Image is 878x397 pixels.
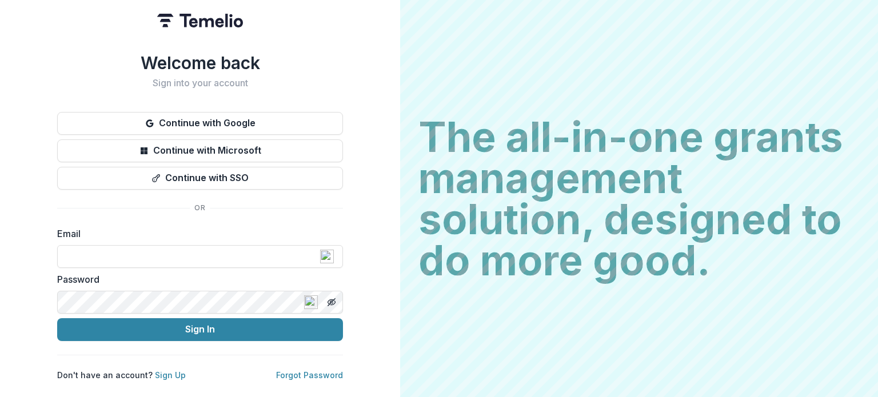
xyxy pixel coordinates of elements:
[57,227,336,240] label: Email
[57,112,343,135] button: Continue with Google
[304,295,318,309] img: npw-badge-icon-locked.svg
[57,369,186,381] p: Don't have an account?
[57,167,343,190] button: Continue with SSO
[57,53,343,73] h1: Welcome back
[276,370,343,380] a: Forgot Password
[57,318,343,341] button: Sign In
[157,14,243,27] img: Temelio
[320,250,334,263] img: npw-badge-icon-locked.svg
[57,139,343,162] button: Continue with Microsoft
[57,272,336,286] label: Password
[155,370,186,380] a: Sign Up
[57,78,343,89] h2: Sign into your account
[322,293,341,311] button: Toggle password visibility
